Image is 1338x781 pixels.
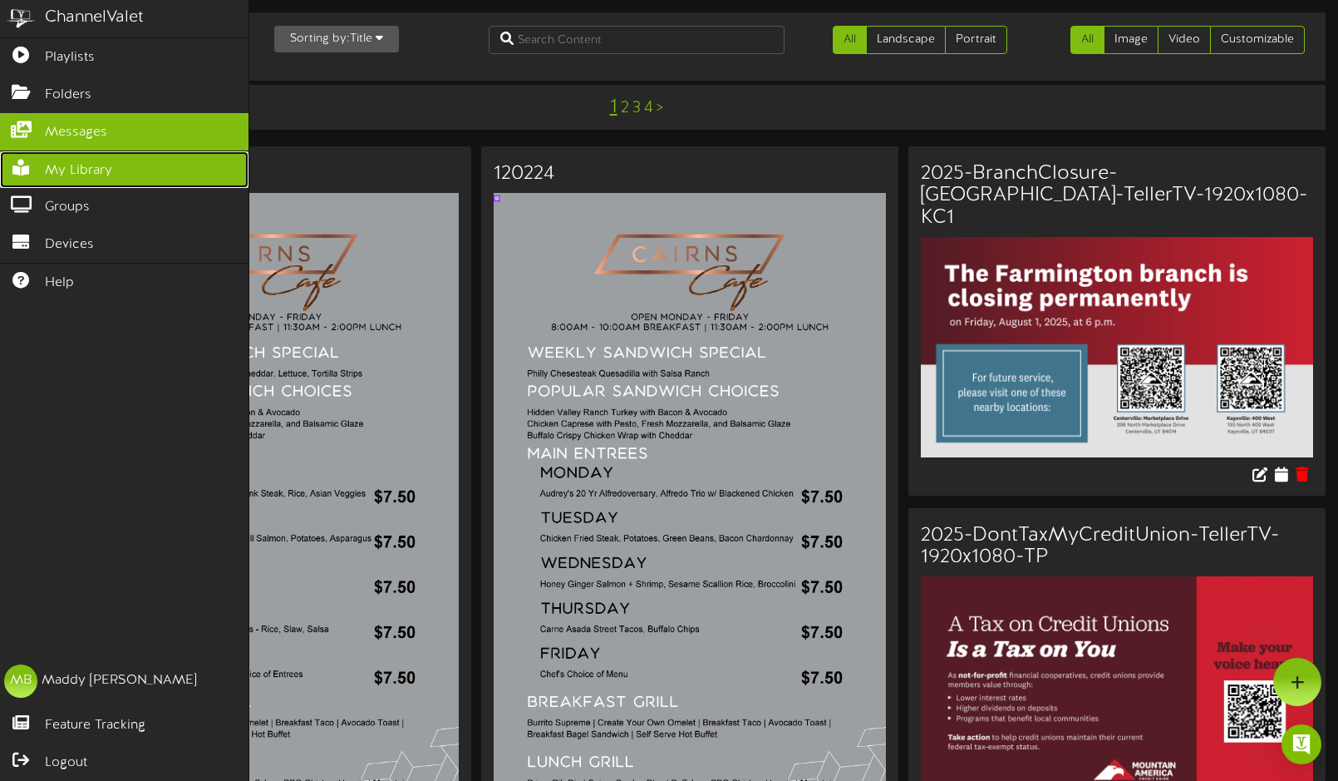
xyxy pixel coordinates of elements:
a: 4 [644,99,653,117]
a: 3 [632,99,641,117]
div: Open Intercom Messenger [1281,724,1321,764]
h3: 2025-BranchClosure-[GEOGRAPHIC_DATA]-TellerTV-1920x1080-KC1 [921,163,1313,229]
a: Video [1158,26,1211,54]
span: Playlists [45,48,95,67]
div: Maddy [PERSON_NAME] [42,671,197,690]
a: > [657,99,663,117]
span: Groups [45,198,90,217]
span: Logout [45,754,87,773]
div: ChannelValet [45,6,144,30]
div: MB [4,665,37,698]
h3: 120224 [494,163,886,185]
span: Help [45,274,74,293]
span: Messages [45,123,107,142]
span: Folders [45,86,91,105]
a: Portrait [945,26,1007,54]
a: 1 [610,96,617,118]
span: Devices [45,235,94,255]
a: All [833,26,867,54]
a: Image [1104,26,1158,54]
a: Customizable [1210,26,1305,54]
span: My Library [45,161,112,180]
button: Sorting by:Title [274,26,399,52]
span: Feature Tracking [45,716,145,735]
a: Landscape [866,26,946,54]
a: All [1070,26,1104,54]
img: a05420a8-84d6-4947-9cde-bfa5fc676822.jpg [921,237,1313,457]
h3: 010625 [66,163,459,185]
h3: 2025-DontTaxMyCreditUnion-TellerTV-1920x1080-TP [921,525,1313,569]
a: 2 [621,99,629,117]
input: Search Content [489,26,785,54]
